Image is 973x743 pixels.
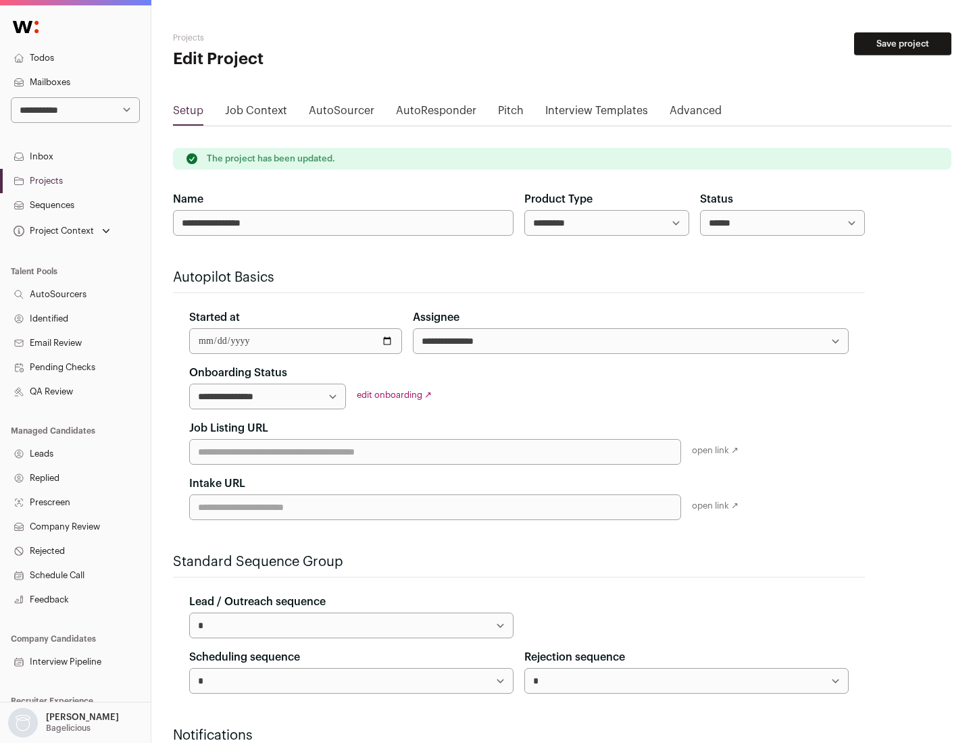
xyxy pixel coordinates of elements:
a: Setup [173,103,203,124]
div: Project Context [11,226,94,236]
label: Scheduling sequence [189,649,300,665]
label: Assignee [413,309,459,326]
button: Open dropdown [11,222,113,240]
h1: Edit Project [173,49,432,70]
a: AutoSourcer [309,103,374,124]
img: nopic.png [8,708,38,738]
button: Save project [854,32,951,55]
a: Job Context [225,103,287,124]
label: Status [700,191,733,207]
p: The project has been updated. [207,153,335,164]
label: Job Listing URL [189,420,268,436]
p: [PERSON_NAME] [46,712,119,723]
label: Rejection sequence [524,649,625,665]
label: Lead / Outreach sequence [189,594,326,610]
button: Open dropdown [5,708,122,738]
h2: Standard Sequence Group [173,553,865,571]
h2: Autopilot Basics [173,268,865,287]
label: Product Type [524,191,593,207]
label: Name [173,191,203,207]
a: Pitch [498,103,524,124]
label: Onboarding Status [189,365,287,381]
p: Bagelicious [46,723,91,734]
a: AutoResponder [396,103,476,124]
img: Wellfound [5,14,46,41]
a: Interview Templates [545,103,648,124]
label: Started at [189,309,240,326]
label: Intake URL [189,476,245,492]
a: edit onboarding ↗ [357,390,432,399]
h2: Projects [173,32,432,43]
a: Advanced [670,103,722,124]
